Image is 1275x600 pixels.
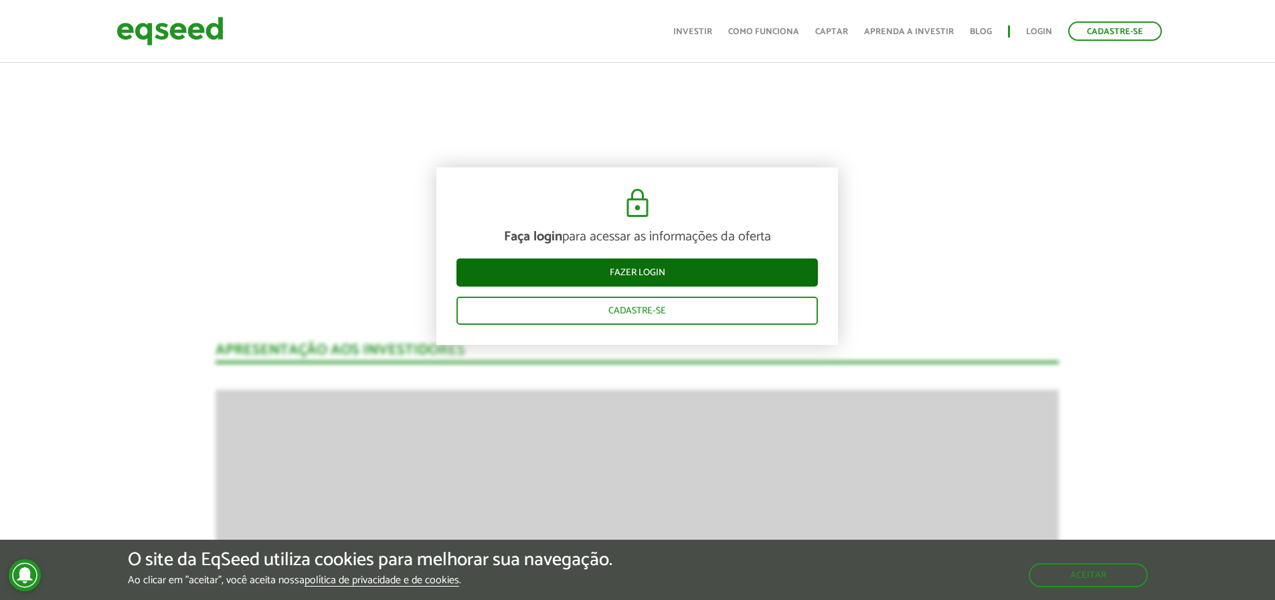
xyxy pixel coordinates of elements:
p: para acessar as informações da oferta [456,229,818,245]
a: Como funciona [728,27,799,36]
h5: O site da EqSeed utiliza cookies para melhorar sua navegação. [128,550,612,571]
a: Blog [970,27,992,36]
a: Captar [815,27,848,36]
a: Fazer login [456,258,818,287]
p: Ao clicar em "aceitar", você aceita nossa . [128,574,612,587]
a: Investir [673,27,712,36]
a: política de privacidade e de cookies [305,575,459,587]
button: Aceitar [1029,563,1148,587]
img: cadeado.svg [621,187,654,220]
a: Cadastre-se [1068,21,1162,41]
a: Aprenda a investir [864,27,954,36]
a: Cadastre-se [456,297,818,325]
a: Login [1026,27,1052,36]
img: EqSeed [116,13,224,49]
strong: Faça login [504,226,562,248]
